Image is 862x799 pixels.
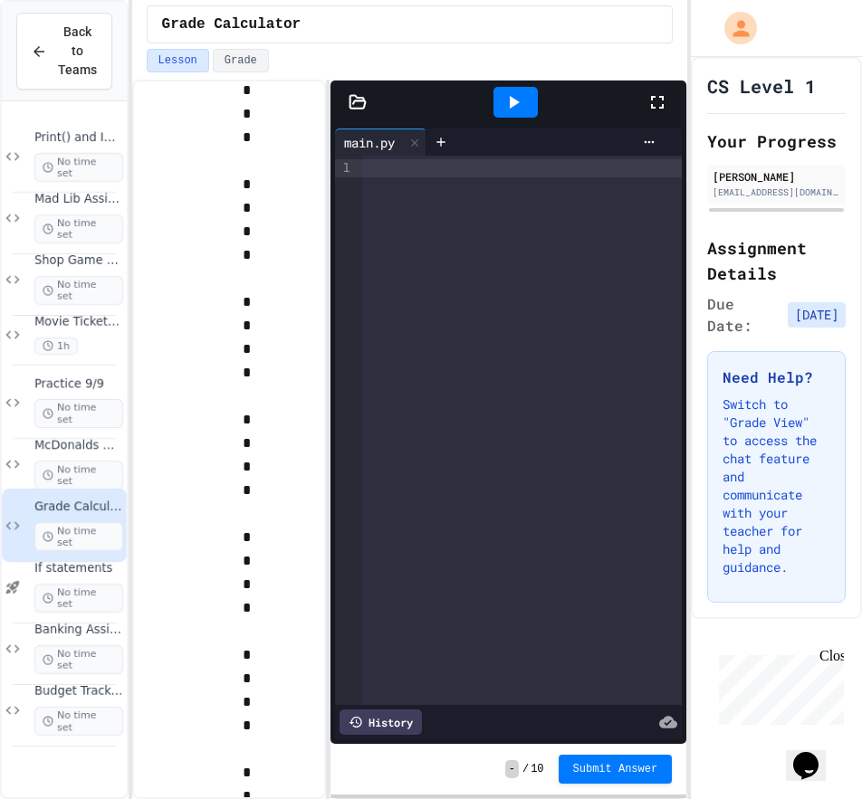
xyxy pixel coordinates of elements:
div: My Account [705,7,761,49]
span: No time set [34,522,123,551]
span: Due Date: [707,293,781,337]
button: Grade [213,49,269,72]
span: Shop Game Simulator. [34,253,123,269]
span: - [505,760,519,778]
h1: CS Level 1 [707,73,816,99]
span: Print() and Input Practice [34,130,123,146]
span: No time set [34,399,123,428]
span: Movie Ticket Assignment [34,315,123,330]
span: No time set [34,707,123,736]
div: main.py [335,133,404,152]
span: No time set [34,645,123,674]
span: Grade Calculator [162,14,302,35]
span: 10 [531,762,543,776]
div: 1 [335,159,353,177]
div: [PERSON_NAME] [713,168,840,185]
span: No time set [34,461,123,490]
div: Chat with us now!Close [7,7,125,115]
span: No time set [34,584,123,613]
span: Grade Calculator [34,499,123,515]
span: McDonalds Ordering System [34,438,123,453]
h2: Your Progress [707,128,846,154]
h2: Assignment Details [707,235,846,286]
span: If statements [34,561,123,576]
p: Switch to "Grade View" to access the chat feature and communicate with your teacher for help and ... [723,395,830,576]
span: Practice 9/9 [34,376,123,392]
span: Submit Answer [573,762,658,776]
span: 1h [34,338,78,355]
button: Lesson [147,49,209,72]
div: [EMAIL_ADDRESS][DOMAIN_NAME] [713,185,840,199]
span: No time set [34,153,123,182]
iframe: chat widget [712,648,844,725]
span: Back to Teams [58,23,97,80]
iframe: chat widget [786,727,844,781]
span: Banking Assignment [34,623,123,638]
div: History [340,709,422,735]
span: [DATE] [788,302,846,328]
h3: Need Help? [723,366,830,388]
span: Mad Lib Assignment [34,192,123,207]
span: No time set [34,276,123,305]
span: Budget Tracker [34,684,123,699]
span: / [522,762,529,776]
span: No time set [34,214,123,243]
